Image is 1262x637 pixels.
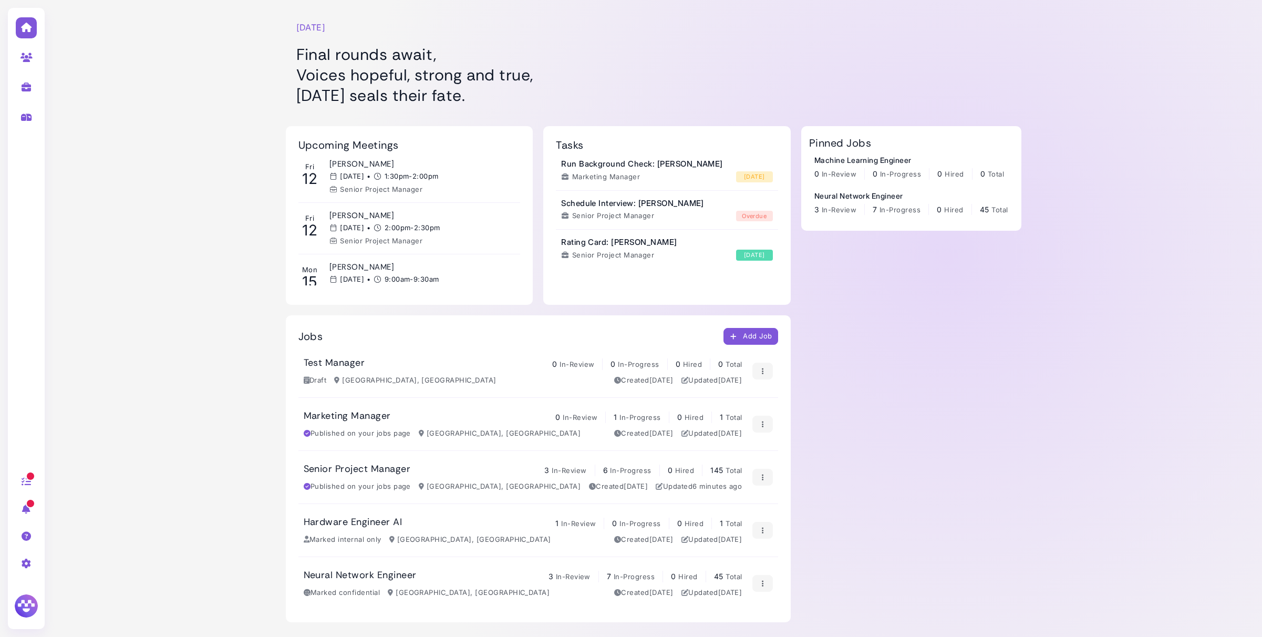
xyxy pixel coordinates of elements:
[561,211,654,221] div: Senior Project Manager
[296,21,326,34] time: [DATE]
[681,588,742,598] div: Updated
[681,535,742,545] div: Updated
[304,357,365,369] h3: Test Manager
[809,137,871,149] h2: Pinned Jobs
[880,170,921,178] span: In-Progress
[298,139,399,151] h2: Upcoming Meetings
[304,588,380,598] div: Marked confidential
[822,170,856,178] span: In-Review
[718,429,742,437] time: Jun 09, 2025
[340,223,364,232] time: [DATE]
[329,236,515,246] div: Senior Project Manager
[374,274,439,285] span: -
[991,206,1008,214] span: Total
[302,265,317,274] time: Mon
[668,466,673,475] span: 0
[720,519,723,528] span: 1
[388,588,550,598] div: [GEOGRAPHIC_DATA], [GEOGRAPHIC_DATA]
[614,588,674,598] div: Created
[726,413,742,422] span: Total
[329,159,515,169] h3: [PERSON_NAME]
[555,519,558,528] span: 1
[710,466,723,475] span: 145
[367,274,370,285] span: •
[714,572,723,581] span: 45
[555,413,560,422] span: 0
[619,519,660,528] span: In-Progress
[729,331,772,342] div: Add Job
[340,275,364,283] time: [DATE]
[374,223,440,233] span: -
[385,223,411,232] time: 2:00pm
[681,375,742,386] div: Updated
[385,172,409,180] time: 1:30pm
[367,223,370,233] span: •
[614,428,674,439] div: Created
[304,517,402,528] h3: Hardware Engineer AI
[720,413,723,422] span: 1
[340,172,364,180] time: [DATE]
[718,376,742,384] time: Aug 20, 2025
[603,466,608,475] span: 6
[726,466,742,475] span: Total
[619,413,660,422] span: In-Progress
[329,211,515,220] h3: [PERSON_NAME]
[671,572,676,581] span: 0
[561,238,677,247] h3: Rating Card: [PERSON_NAME]
[589,481,648,492] div: Created
[552,466,586,475] span: In-Review
[677,413,682,422] span: 0
[413,275,439,283] time: 9:30am
[611,359,615,368] span: 0
[304,410,391,422] h3: Marketing Manager
[389,535,551,545] div: [GEOGRAPHIC_DATA], [GEOGRAPHIC_DATA]
[678,572,697,581] span: Hired
[304,464,411,475] h3: Senior Project Manager
[718,359,723,368] span: 0
[296,44,793,106] h1: Final rounds await, Voices hopeful, strong and true, [DATE] seals their fate.
[618,360,659,368] span: In-Progress
[814,169,819,178] span: 0
[302,273,317,291] time: 15
[681,428,742,439] div: Updated
[677,519,682,528] span: 0
[302,221,317,239] time: 12
[561,199,704,208] h3: Schedule Interview: [PERSON_NAME]
[334,375,496,386] div: [GEOGRAPHIC_DATA], [GEOGRAPHIC_DATA]
[556,572,591,581] span: In-Review
[736,211,773,222] div: overdue
[329,262,515,272] h3: [PERSON_NAME]
[614,572,655,581] span: In-Progress
[374,171,439,182] span: -
[329,184,515,195] div: Senior Project Manager
[556,139,583,151] h2: Tasks
[304,481,411,492] div: Published on your jobs page
[814,190,1008,201] div: Neural Network Engineer
[552,359,557,368] span: 0
[367,171,370,182] span: •
[692,482,742,490] time: Sep 12, 2025
[13,593,39,619] img: Megan
[822,206,856,214] span: In-Review
[814,205,819,214] span: 3
[305,214,314,222] time: Fri
[726,519,742,528] span: Total
[298,330,323,343] h2: Jobs
[305,162,314,171] time: Fri
[561,159,723,169] h3: Run Background Check: [PERSON_NAME]
[675,466,694,475] span: Hired
[612,519,617,528] span: 0
[937,205,942,214] span: 0
[744,251,765,259] time: [DATE]
[736,171,773,182] div: [DATE]
[560,360,594,368] span: In-Review
[723,328,778,345] button: Add Job
[419,428,581,439] div: [GEOGRAPHIC_DATA], [GEOGRAPHIC_DATA]
[649,429,674,437] time: May 21, 2025
[944,206,963,214] span: Hired
[304,428,411,439] div: Published on your jobs page
[685,413,704,422] span: Hired
[610,466,651,475] span: In-Progress
[561,172,640,182] div: Marketing Manager
[685,519,704,528] span: Hired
